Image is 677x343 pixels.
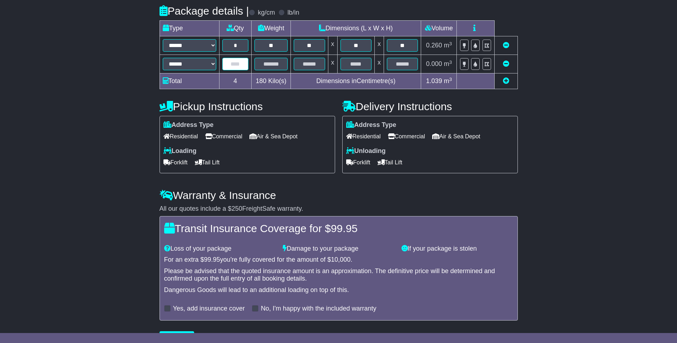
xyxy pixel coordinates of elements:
[205,131,242,142] span: Commercial
[503,60,509,67] a: Remove this item
[252,73,291,89] td: Kilo(s)
[161,245,279,253] div: Loss of your package
[163,157,188,168] span: Forklift
[232,205,242,212] span: 250
[503,77,509,85] a: Add new item
[204,256,220,263] span: 99.95
[503,42,509,49] a: Remove this item
[426,42,442,49] span: 0.260
[346,157,370,168] span: Forklift
[449,77,452,82] sup: 3
[432,131,480,142] span: Air & Sea Depot
[449,60,452,65] sup: 3
[346,131,381,142] span: Residential
[444,77,452,85] span: m
[160,189,518,201] h4: Warranty & Insurance
[163,131,198,142] span: Residential
[261,305,377,313] label: No, I'm happy with the included warranty
[346,121,396,129] label: Address Type
[160,205,518,213] div: All our quotes include a $ FreightSafe warranty.
[449,41,452,46] sup: 3
[160,5,249,17] h4: Package details |
[164,267,513,283] div: Please be advised that the quoted insurance amount is an approximation. The definitive price will...
[279,245,398,253] div: Damage to your package
[164,286,513,294] div: Dangerous Goods will lead to an additional loading on top of this.
[249,131,298,142] span: Air & Sea Depot
[444,42,452,49] span: m
[258,9,275,17] label: kg/cm
[346,147,386,155] label: Unloading
[328,55,337,73] td: x
[444,60,452,67] span: m
[195,157,220,168] span: Tail Lift
[421,21,457,36] td: Volume
[328,36,337,55] td: x
[378,157,403,168] span: Tail Lift
[426,77,442,85] span: 1.039
[164,256,513,264] div: For an extra $ you're fully covered for the amount of $ .
[256,77,267,85] span: 180
[173,305,245,313] label: Yes, add insurance cover
[342,101,518,112] h4: Delivery Instructions
[388,131,425,142] span: Commercial
[219,21,252,36] td: Qty
[163,121,214,129] label: Address Type
[374,36,384,55] td: x
[160,73,219,89] td: Total
[374,55,384,73] td: x
[252,21,291,36] td: Weight
[291,73,421,89] td: Dimensions in Centimetre(s)
[219,73,252,89] td: 4
[331,256,350,263] span: 10,000
[398,245,517,253] div: If your package is stolen
[426,60,442,67] span: 0.000
[287,9,299,17] label: lb/in
[160,21,219,36] td: Type
[160,101,335,112] h4: Pickup Instructions
[291,21,421,36] td: Dimensions (L x W x H)
[331,222,358,234] span: 99.95
[163,147,197,155] label: Loading
[164,222,513,234] h4: Transit Insurance Coverage for $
